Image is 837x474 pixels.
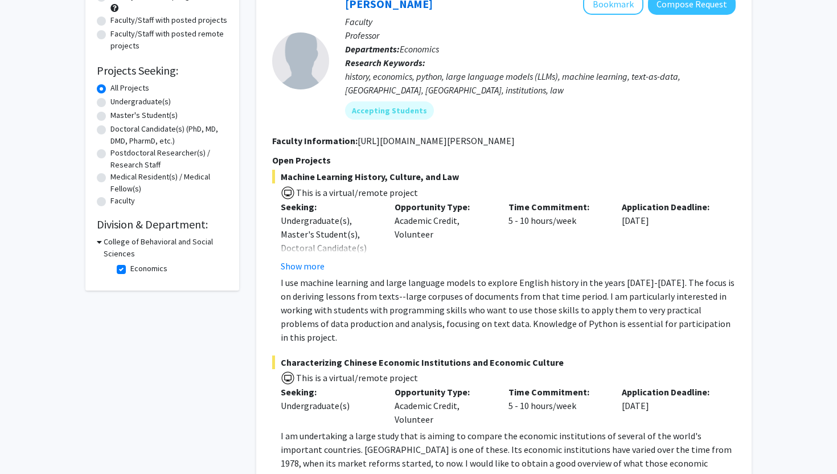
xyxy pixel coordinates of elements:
p: I use machine learning and large language models to explore English history in the years [DATE]-[... [281,276,736,344]
p: Seeking: [281,385,378,399]
p: Application Deadline: [622,385,719,399]
p: Open Projects [272,153,736,167]
p: Time Commitment: [508,385,605,399]
p: Seeking: [281,200,378,214]
div: Academic Credit, Volunteer [386,200,500,273]
span: Economics [400,43,439,55]
label: Faculty/Staff with posted remote projects [110,28,228,52]
label: All Projects [110,82,149,94]
h3: College of Behavioral and Social Sciences [104,236,228,260]
label: Faculty [110,195,135,207]
div: [DATE] [613,385,727,426]
p: Application Deadline: [622,200,719,214]
div: 5 - 10 hours/week [500,200,614,273]
p: Faculty [345,15,736,28]
span: Characterizing Chinese Economic Institutions and Economic Culture [272,355,736,369]
b: Research Keywords: [345,57,425,68]
div: Undergraduate(s) [281,399,378,412]
label: Undergraduate(s) [110,96,171,108]
label: Medical Resident(s) / Medical Fellow(s) [110,171,228,195]
h2: Division & Department: [97,218,228,231]
p: Time Commitment: [508,200,605,214]
span: This is a virtual/remote project [295,187,418,198]
div: Academic Credit, Volunteer [386,385,500,426]
p: Opportunity Type: [395,385,491,399]
div: [DATE] [613,200,727,273]
button: Show more [281,259,325,273]
span: Machine Learning History, Culture, and Law [272,170,736,183]
div: Undergraduate(s), Master's Student(s), Doctoral Candidate(s) (PhD, MD, DMD, PharmD, etc.) [281,214,378,282]
label: Faculty/Staff with posted projects [110,14,227,26]
h2: Projects Seeking: [97,64,228,77]
label: Master's Student(s) [110,109,178,121]
label: Doctoral Candidate(s) (PhD, MD, DMD, PharmD, etc.) [110,123,228,147]
p: Professor [345,28,736,42]
div: history, economics, python, large language models (LLMs), machine learning, text-as-data, [GEOGRA... [345,70,736,97]
fg-read-more: [URL][DOMAIN_NAME][PERSON_NAME] [358,135,515,146]
iframe: Chat [9,423,48,465]
div: 5 - 10 hours/week [500,385,614,426]
b: Faculty Information: [272,135,358,146]
mat-chip: Accepting Students [345,101,434,120]
b: Departments: [345,43,400,55]
p: Opportunity Type: [395,200,491,214]
label: Economics [130,263,167,275]
label: Postdoctoral Researcher(s) / Research Staff [110,147,228,171]
span: This is a virtual/remote project [295,372,418,383]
